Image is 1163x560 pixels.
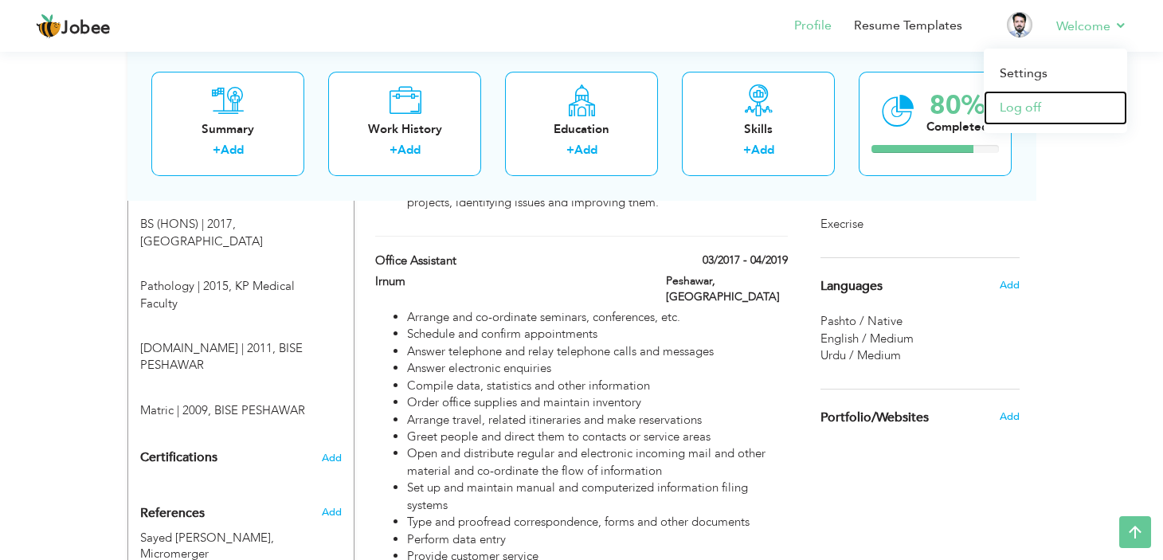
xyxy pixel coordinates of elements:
span: Add the certifications you’ve earned. [322,452,342,464]
label: 03/2017 - 04/2019 [703,253,788,268]
a: Settings [984,57,1127,91]
img: jobee.io [36,14,61,39]
div: Matric, 2009 [128,378,354,419]
span: Matric, BISE PESHAWAR, 2009 [140,402,211,418]
div: Pathology, 2015 [128,254,354,312]
span: Sayed Nouman Shah, Micromerger [140,530,274,546]
span: Add [1000,409,1020,424]
label: Irnum [375,273,643,290]
div: Skills [695,121,822,138]
span: Execrise [820,216,867,233]
div: Summary [164,121,292,138]
li: Open and distribute regular and electronic incoming mail and other material and co-ordinate the f... [407,445,788,480]
div: BS (HONS), 2017 [128,192,354,250]
span: Certifications [140,448,217,466]
li: Answer electronic enquiries [407,360,788,377]
a: Add [397,143,421,159]
li: Arrange and co-ordinate seminars, conferences, etc. [407,309,788,326]
li: Compile data, statistics and other information [407,378,788,394]
span: Pathology, KP Medical Faculty, 2015 [140,278,232,294]
li: Greet people and direct them to contacts or service areas [407,429,788,445]
li: Schedule and confirm appointments [407,326,788,343]
li: Perform data entry [407,531,788,548]
div: Completed [926,119,989,135]
span: Portfolio/Websites [820,411,929,425]
div: Work History [341,121,468,138]
span: English / Medium [820,331,914,347]
div: 80% [926,92,989,119]
li: Type and proofread correspondence, forms and other documents [407,514,788,531]
span: Urdu / Medium [820,347,901,363]
div: Education [518,121,645,138]
a: Add [574,143,597,159]
span: Add [322,505,342,519]
label: + [743,143,751,159]
label: + [213,143,221,159]
div: Show your familiar languages. [820,257,1020,365]
label: Office Assistant [375,253,643,269]
span: BS (HONS), University of Peshawar, 2017 [140,216,236,232]
div: F.sc, 2011 [128,316,354,374]
span: Add [1000,278,1020,292]
a: Jobee [36,14,111,39]
span: KP Medical Faculty [140,278,295,311]
span: Languages [820,280,883,294]
span: BISE PESHAWAR [140,340,303,373]
a: Resume Templates [854,17,962,35]
span: Pashto / Native [820,313,903,329]
label: + [566,143,574,159]
span: BISE PESHAWAR [214,402,305,418]
a: Log off [984,91,1127,125]
img: Profile Img [1007,12,1032,37]
span: Jobee [61,20,111,37]
li: Order office supplies and maintain inventory [407,394,788,411]
li: Set up and maintain manual and computerized information filing systems [407,480,788,514]
a: Add [751,143,774,159]
span: [GEOGRAPHIC_DATA] [140,233,263,249]
div: Add your educational degree. [140,102,342,420]
label: Peshawar, [GEOGRAPHIC_DATA] [666,273,788,305]
span: References [140,507,205,521]
li: Arrange travel, related itineraries and make reservations [407,412,788,429]
a: Welcome [1056,17,1127,36]
a: Profile [794,17,832,35]
li: Answer telephone and relay telephone calls and messages [407,343,788,360]
div: Share your links of online work [809,390,1032,445]
span: F.sc, BISE PESHAWAR, 2011 [140,340,276,356]
a: Add [221,143,244,159]
label: + [390,143,397,159]
div: Add the reference. [128,505,354,530]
